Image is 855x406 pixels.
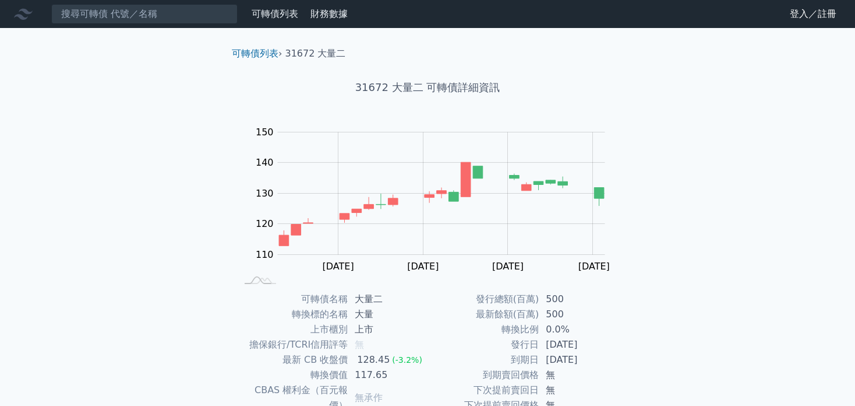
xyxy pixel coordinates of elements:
span: (-3.2%) [392,355,422,365]
td: 轉換價值 [236,367,348,383]
td: 轉換比例 [427,322,539,337]
div: 128.45 [355,352,392,367]
tspan: 130 [256,188,274,199]
td: [DATE] [539,352,619,367]
a: 登入／註冊 [780,5,846,23]
td: 500 [539,292,619,307]
a: 可轉債列表 [252,8,298,19]
td: 上市櫃別 [236,322,348,337]
tspan: 120 [256,218,274,229]
tspan: [DATE] [492,261,524,272]
td: 發行總額(百萬) [427,292,539,307]
td: 擔保銀行/TCRI信用評等 [236,337,348,352]
td: 無 [539,383,619,398]
tspan: 140 [256,157,274,168]
td: 轉換標的名稱 [236,307,348,322]
li: › [232,47,282,61]
td: 最新餘額(百萬) [427,307,539,322]
tspan: 110 [256,249,274,260]
li: 31672 大量二 [285,47,346,61]
td: 117.65 [348,367,427,383]
tspan: [DATE] [407,261,439,272]
td: 無 [539,367,619,383]
td: [DATE] [539,337,619,352]
td: 大量二 [348,292,427,307]
tspan: [DATE] [578,261,610,272]
td: 最新 CB 收盤價 [236,352,348,367]
g: Series [279,162,604,246]
input: 搜尋可轉債 代號／名稱 [51,4,238,24]
span: 無 [355,339,364,350]
span: 無承作 [355,392,383,403]
td: 上市 [348,322,427,337]
tspan: [DATE] [323,261,354,272]
td: 下次提前賣回日 [427,383,539,398]
td: 0.0% [539,322,619,337]
h1: 31672 大量二 可轉債詳細資訊 [222,79,633,96]
td: 到期日 [427,352,539,367]
td: 到期賣回價格 [427,367,539,383]
g: Chart [250,127,623,272]
td: 發行日 [427,337,539,352]
td: 可轉債名稱 [236,292,348,307]
tspan: 150 [256,127,274,138]
td: 大量 [348,307,427,322]
td: 500 [539,307,619,322]
a: 可轉債列表 [232,48,278,59]
a: 財務數據 [310,8,348,19]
